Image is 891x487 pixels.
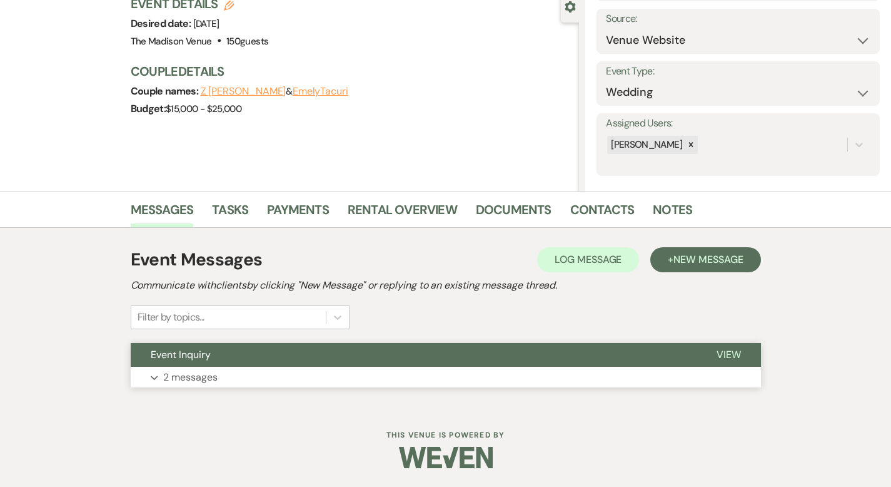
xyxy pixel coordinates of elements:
span: Event Inquiry [151,348,211,361]
span: & [201,85,348,98]
span: Couple names: [131,85,201,98]
a: Notes [653,200,692,227]
span: Desired date: [131,17,193,30]
button: EmelyTacuri [293,86,348,96]
button: View [697,343,761,367]
span: 150 guests [226,35,268,48]
h1: Event Messages [131,247,263,273]
div: [PERSON_NAME] [607,136,684,154]
button: +New Message [650,247,760,272]
a: Documents [476,200,551,227]
img: Weven Logo [399,436,493,479]
p: 2 messages [163,369,218,386]
label: Event Type: [606,63,870,81]
a: Payments [267,200,329,227]
a: Contacts [570,200,635,227]
span: View [717,348,741,361]
button: 2 messages [131,367,761,388]
span: $15,000 - $25,000 [166,103,241,115]
span: Log Message [555,253,622,266]
span: Budget: [131,102,166,115]
div: Filter by topics... [138,310,204,325]
button: Z [PERSON_NAME] [201,86,286,96]
h3: Couple Details [131,63,567,80]
span: New Message [673,253,743,266]
button: Event Inquiry [131,343,697,367]
a: Messages [131,200,194,227]
label: Assigned Users: [606,115,870,133]
h2: Communicate with clients by clicking "New Message" or replying to an existing message thread. [131,278,761,293]
a: Rental Overview [348,200,457,227]
label: Source: [606,10,870,28]
button: Log Message [537,247,639,272]
span: The Madison Venue [131,35,212,48]
a: Tasks [212,200,248,227]
span: [DATE] [193,18,219,30]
